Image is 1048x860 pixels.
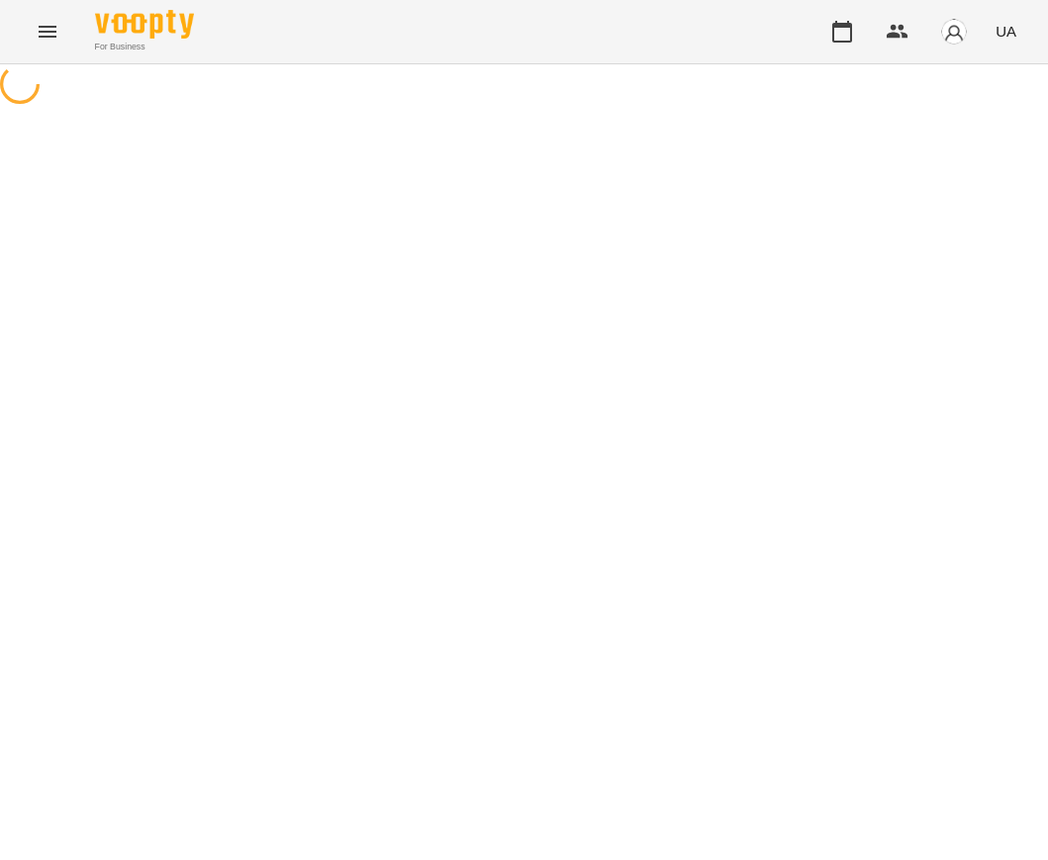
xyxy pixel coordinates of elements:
[940,18,968,46] img: avatar_s.png
[988,13,1024,49] button: UA
[24,8,71,55] button: Menu
[95,10,194,39] img: Voopty Logo
[996,21,1016,42] span: UA
[95,41,194,53] span: For Business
